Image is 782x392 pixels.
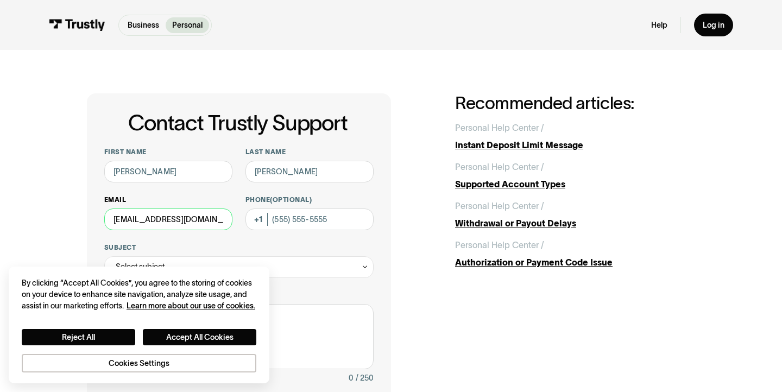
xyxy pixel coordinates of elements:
[104,148,232,156] label: First name
[104,195,232,204] label: Email
[455,121,695,151] a: Personal Help Center /Instant Deposit Limit Message
[128,20,159,31] p: Business
[455,138,695,151] div: Instant Deposit Limit Message
[49,19,105,31] img: Trustly Logo
[651,20,667,30] a: Help
[455,93,695,112] h2: Recommended articles:
[116,260,165,273] div: Select subject
[245,195,374,204] label: Phone
[455,160,695,191] a: Personal Help Center /Supported Account Types
[121,17,166,33] a: Business
[349,371,354,384] div: 0
[694,14,733,36] a: Log in
[455,178,695,191] div: Supported Account Types
[245,208,374,230] input: (555) 555-5555
[245,161,374,182] input: Howard
[22,277,256,372] div: Privacy
[172,20,203,31] p: Personal
[22,329,135,345] button: Reject All
[127,301,255,310] a: More information about your privacy, opens in a new tab
[104,161,232,182] input: Alex
[455,256,695,269] div: Authorization or Payment Code Issue
[166,17,209,33] a: Personal
[104,243,374,252] label: Subject
[104,208,232,230] input: alex@mail.com
[245,148,374,156] label: Last name
[102,111,374,135] h1: Contact Trustly Support
[703,20,724,30] div: Log in
[455,160,544,173] div: Personal Help Center /
[455,121,544,134] div: Personal Help Center /
[104,256,374,278] div: Select subject
[22,277,256,312] div: By clicking “Accept All Cookies”, you agree to the storing of cookies on your device to enhance s...
[143,329,256,345] button: Accept All Cookies
[9,267,269,383] div: Cookie banner
[455,199,544,212] div: Personal Help Center /
[455,238,695,269] a: Personal Help Center /Authorization or Payment Code Issue
[356,371,374,384] div: / 250
[455,238,544,251] div: Personal Help Center /
[22,354,256,372] button: Cookies Settings
[455,199,695,230] a: Personal Help Center /Withdrawal or Payout Delays
[455,217,695,230] div: Withdrawal or Payout Delays
[270,196,312,203] span: (Optional)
